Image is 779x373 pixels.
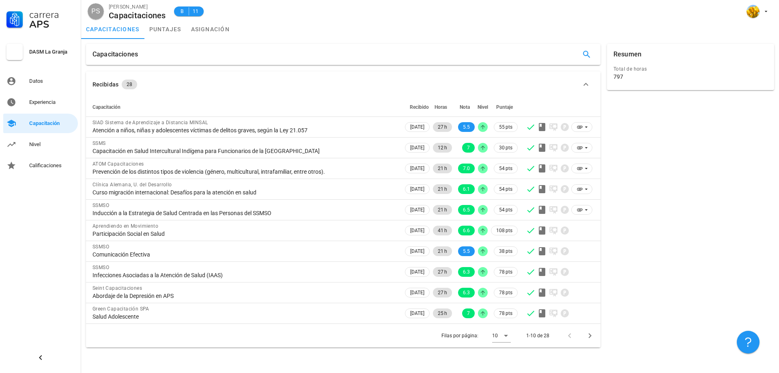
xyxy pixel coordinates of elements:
div: Atención a niños, niñas y adolescentes víctimas de delitos graves, según la Ley 21.057 [93,127,397,134]
span: [DATE] [410,164,424,173]
a: capacitaciones [81,19,144,39]
span: 5.5 [463,246,470,256]
span: Nivel [478,104,488,110]
span: 30 pts [499,144,512,152]
div: Filas por página: [441,324,511,347]
span: [DATE] [410,205,424,214]
span: SSMS [93,140,106,146]
button: Página siguiente [583,328,597,343]
div: Calificaciones [29,162,75,169]
span: 21 h [438,205,447,215]
div: 797 [613,73,623,80]
span: 38 pts [499,247,512,255]
th: Nivel [476,97,489,117]
div: Abordaje de la Depresión en APS [93,292,397,300]
span: 41 h [438,226,447,235]
button: Recibidas 28 [86,71,600,97]
span: 11 [192,7,199,15]
div: Experiencia [29,99,75,106]
span: 6.3 [463,267,470,277]
span: 21 h [438,246,447,256]
span: 78 pts [499,309,512,317]
span: Green Capacitación SPA [93,306,149,312]
div: Datos [29,78,75,84]
span: [DATE] [410,288,424,297]
span: Aprendiendo en Movimiento [93,223,158,229]
div: Inducción a la Estrategia de Salud Centrada en las Personas del SSMSO [93,209,397,217]
div: Comunicación Efectiva [93,251,397,258]
span: [DATE] [410,143,424,152]
span: 6.1 [463,184,470,194]
span: [DATE] [410,267,424,276]
div: Nivel [29,141,75,148]
span: 25 h [438,308,447,318]
span: 78 pts [499,268,512,276]
div: Salud Adolescente [93,313,397,320]
span: Horas [435,104,447,110]
a: Capacitación [3,114,78,133]
a: Calificaciones [3,156,78,175]
span: 108 pts [496,226,512,235]
th: Recibido [403,97,431,117]
span: SSMSO [93,203,109,208]
a: puntajes [144,19,186,39]
th: Horas [431,97,454,117]
div: avatar [747,5,760,18]
span: SSMSO [93,244,109,250]
span: 27 h [438,267,447,277]
div: Carrera [29,10,75,19]
span: 21 h [438,184,447,194]
div: avatar [88,3,104,19]
span: 28 [127,80,132,89]
span: [DATE] [410,185,424,194]
span: 12 h [438,143,447,153]
div: Infecciones Asociadas a la Atención de Salud (IAAS) [93,272,397,279]
span: [DATE] [410,309,424,318]
a: Experiencia [3,93,78,112]
span: 6.6 [463,226,470,235]
span: 6.5 [463,205,470,215]
a: Datos [3,71,78,91]
div: Capacitaciones [93,44,138,65]
span: Puntaje [496,104,513,110]
span: Clínica Alemana, U. del Desarrollo [93,182,172,188]
div: 1-10 de 28 [526,332,549,339]
a: Nivel [3,135,78,154]
th: Puntaje [489,97,519,117]
span: Seint Capacitaciones [93,285,142,291]
div: Capacitación [29,120,75,127]
th: Capacitación [86,97,403,117]
div: Capacitación en Salud Intercultural Indígena para Funcionarios de la [GEOGRAPHIC_DATA] [93,147,397,155]
span: Capacitación [93,104,121,110]
div: Resumen [613,44,641,65]
div: Recibidas [93,80,118,89]
span: 5.5 [463,122,470,132]
span: Recibido [410,104,429,110]
span: [DATE] [410,123,424,132]
div: 10 [492,332,498,339]
div: DASM La Granja [29,49,75,55]
span: 27 h [438,288,447,298]
span: 7 [467,308,470,318]
span: 55 pts [499,123,512,131]
div: 10Filas por página: [492,329,511,342]
span: SIAD Sistema de Aprendizaje a Distancia MINSAL [93,120,208,125]
span: 78 pts [499,289,512,297]
span: [DATE] [410,226,424,235]
span: 54 pts [499,206,512,214]
a: asignación [186,19,235,39]
span: 7.0 [463,164,470,173]
span: B [179,7,185,15]
th: Nota [454,97,476,117]
span: 7 [467,143,470,153]
span: 27 h [438,122,447,132]
div: Participación Social en Salud [93,230,397,237]
span: ATOM Capacitaciones [93,161,144,167]
div: Curso migración internacional: Desafíos para la atención en salud [93,189,397,196]
span: 54 pts [499,164,512,172]
div: Prevención de los distintos tipos de violencia (género, multicultural, intrafamiliar, entre otros). [93,168,397,175]
div: Capacitaciones [109,11,166,20]
span: SSMSO [93,265,109,270]
span: 6.3 [463,288,470,298]
div: [PERSON_NAME] [109,3,166,11]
